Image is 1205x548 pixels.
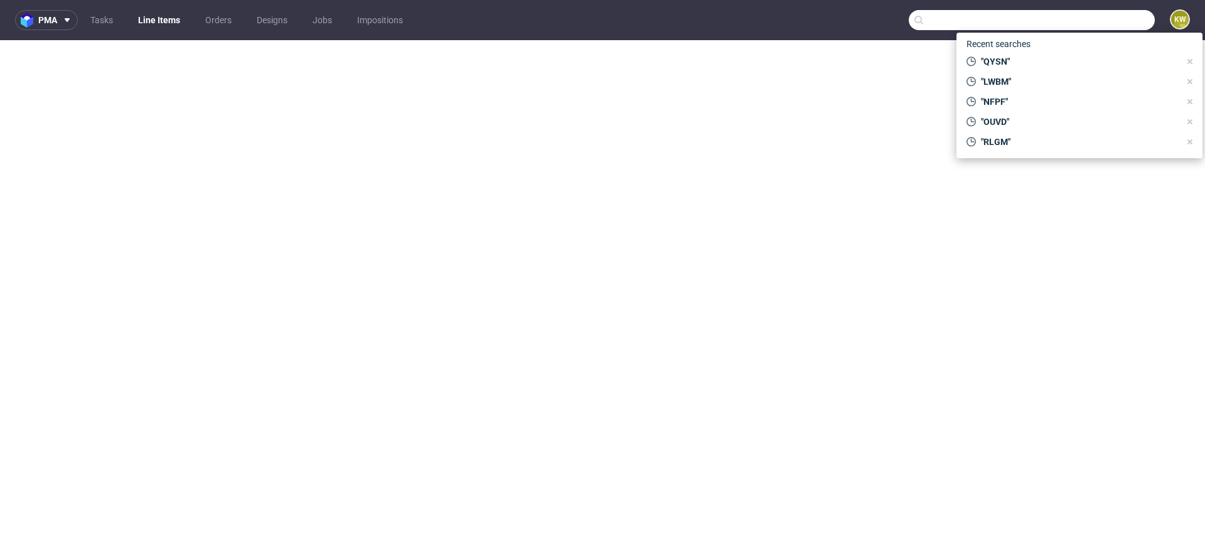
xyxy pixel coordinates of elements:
[976,75,1180,88] span: "LWBM"
[83,10,120,30] a: Tasks
[976,55,1180,68] span: "QYSN"
[305,10,340,30] a: Jobs
[350,10,410,30] a: Impositions
[1171,11,1189,28] figcaption: KW
[961,34,1036,54] span: Recent searches
[21,13,38,28] img: logo
[249,10,295,30] a: Designs
[131,10,188,30] a: Line Items
[976,136,1180,148] span: "RLGM"
[976,95,1180,108] span: "NFPF"
[38,16,57,24] span: pma
[198,10,239,30] a: Orders
[976,116,1180,128] span: "OUVD"
[15,10,78,30] button: pma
